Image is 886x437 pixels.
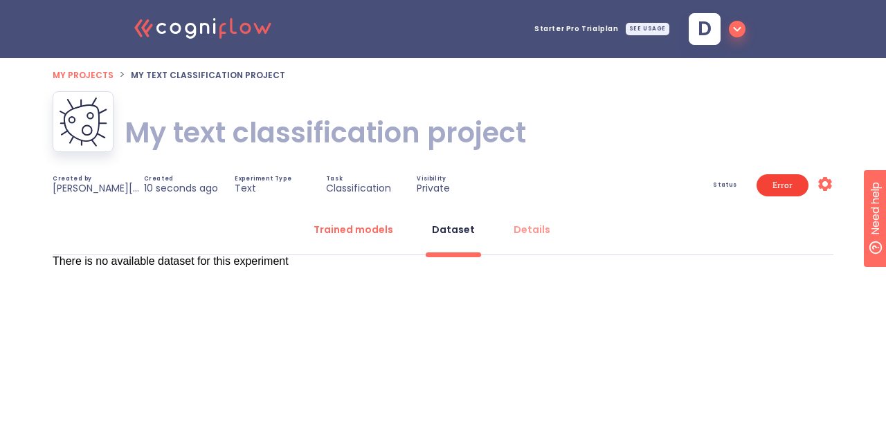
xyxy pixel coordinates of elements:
[53,66,114,82] a: My projects
[59,97,107,147] img: My text classification project
[119,66,125,83] li: >
[235,182,256,194] p: Text
[514,223,550,236] div: Details
[144,176,174,182] span: Created
[125,113,526,152] h1: My text classification project
[698,19,712,39] span: d
[534,26,619,32] span: Starter Pro Trial plan
[314,223,393,236] div: Trained models
[144,182,218,194] p: 10 seconds ago
[33,3,85,20] span: Need help
[764,136,801,235] span: Error
[326,182,391,194] p: Classification
[53,182,143,194] p: [PERSON_NAME][EMAIL_ADDRESS][PERSON_NAME][DOMAIN_NAME]
[713,183,737,188] span: Status
[53,255,833,268] div: There is no available dataset for this experiment
[235,176,291,182] span: Experiment Type
[326,176,343,182] span: Task
[678,9,751,49] button: d
[626,23,669,35] div: SEE USAGE
[417,176,446,182] span: Visibility
[432,223,475,236] div: Dataset
[131,69,285,81] span: My text classification project
[53,176,92,182] span: Created by
[53,69,114,81] span: My projects
[417,182,450,194] p: Private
